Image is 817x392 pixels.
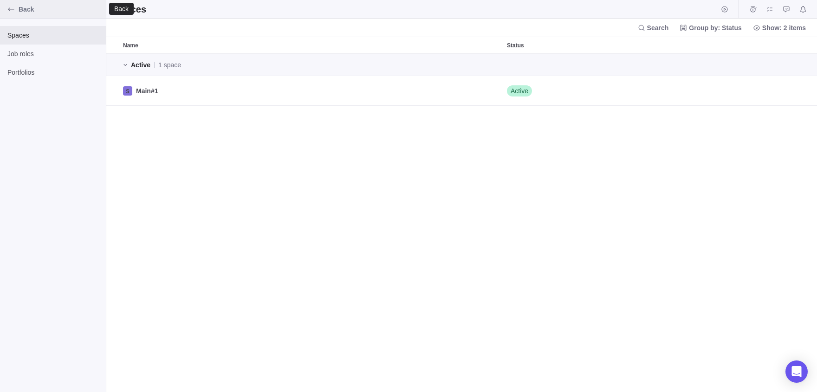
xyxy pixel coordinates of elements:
div: Status [503,76,596,106]
a: Time logs [746,7,759,14]
span: Portfolios [7,68,98,77]
a: Approval requests [780,7,793,14]
span: Group by: Status [676,21,746,34]
span: My assignments [763,3,776,16]
span: Active [511,86,528,96]
div: grid [106,54,817,392]
div: Back [113,5,130,13]
span: Show: 2 items [749,21,810,34]
a: Notifications [797,7,810,14]
span: Main#1 [136,86,158,96]
span: Show: 2 items [762,23,806,32]
span: 1 space [158,60,181,70]
span: Approval requests [780,3,793,16]
span: Start timer [718,3,731,16]
span: Active [131,60,150,70]
span: Job roles [7,49,98,58]
span: Time logs [746,3,759,16]
a: My assignments [763,7,776,14]
div: Status [503,37,596,53]
span: Spaces [7,31,98,40]
span: Name [123,41,138,50]
div: Open Intercom Messenger [785,360,808,383]
span: Notifications [797,3,810,16]
span: Group by: Status [689,23,742,32]
div: Name [119,76,503,106]
span: Search [647,23,669,32]
span: Status [507,41,524,50]
span: Search [634,21,673,34]
span: Back [19,5,102,14]
div: Name [119,37,503,53]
